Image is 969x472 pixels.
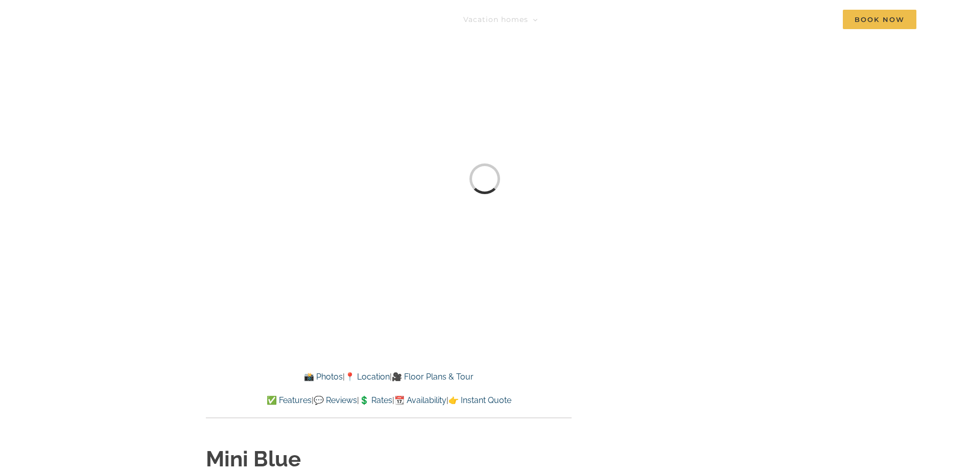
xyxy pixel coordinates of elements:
[206,370,572,384] p: | |
[788,9,820,30] a: Contact
[448,395,511,405] a: 👉 Instant Quote
[561,16,612,23] span: Things to do
[463,9,916,30] nav: Main Menu
[394,395,446,405] a: 📆 Availability
[788,16,820,23] span: Contact
[267,395,312,405] a: ✅ Features
[359,395,392,405] a: 💲 Rates
[561,9,622,30] a: Things to do
[463,16,528,23] span: Vacation homes
[730,9,765,30] a: About
[206,394,572,407] p: | | | |
[314,395,357,405] a: 💬 Reviews
[463,157,506,201] div: Loading...
[392,372,474,382] a: 🎥 Floor Plans & Tour
[843,10,916,29] span: Book Now
[645,16,698,23] span: Deals & More
[730,16,755,23] span: About
[645,9,707,30] a: Deals & More
[345,372,390,382] a: 📍 Location
[304,372,343,382] a: 📸 Photos
[206,446,301,471] strong: Mini Blue
[53,12,226,35] img: Branson Family Retreats Logo
[463,9,538,30] a: Vacation homes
